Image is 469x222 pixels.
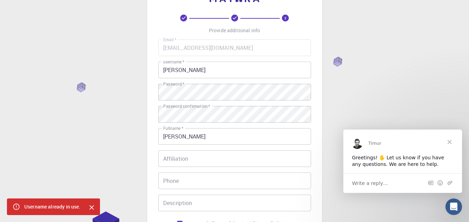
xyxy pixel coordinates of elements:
label: Fullname [163,125,183,131]
label: username [163,59,184,65]
button: Close [86,202,97,213]
label: Password confirmation [163,103,210,109]
label: Email [163,37,176,43]
div: Username already in use. [24,201,81,213]
iframe: Intercom live chat [445,198,462,215]
iframe: Intercom live chat message [343,130,462,193]
text: 3 [284,16,286,20]
p: Provide additional info [209,27,260,34]
label: Password [163,81,184,87]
